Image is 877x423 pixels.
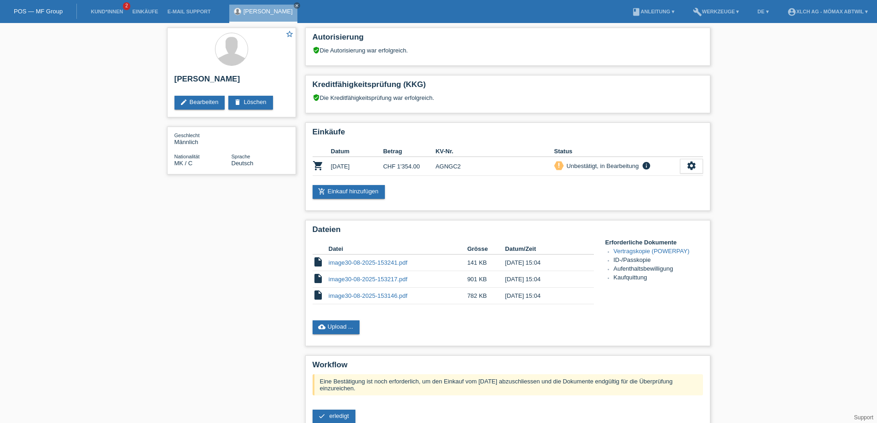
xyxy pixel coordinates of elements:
a: POS — MF Group [14,8,63,15]
a: image30-08-2025-153241.pdf [329,259,407,266]
a: image30-08-2025-153217.pdf [329,276,407,283]
li: Kaufquittung [614,274,703,283]
a: Support [854,414,873,421]
span: 2 [123,2,130,10]
i: insert_drive_file [313,273,324,284]
div: Die Autorisierung war erfolgreich. [313,46,703,54]
i: insert_drive_file [313,256,324,267]
div: Die Kreditfähigkeitsprüfung war erfolgreich. [313,94,703,108]
li: Aufenthaltsbewilligung [614,265,703,274]
td: [DATE] 15:04 [505,255,581,271]
i: cloud_upload [318,323,325,330]
i: account_circle [787,7,796,17]
h2: Kreditfähigkeitsprüfung (KKG) [313,80,703,94]
a: Einkäufe [128,9,163,14]
th: Datum [331,146,383,157]
i: star_border [285,30,294,38]
a: buildWerkzeuge ▾ [688,9,744,14]
h2: Autorisierung [313,33,703,46]
i: info [641,161,652,170]
td: CHF 1'354.00 [383,157,436,176]
a: bookAnleitung ▾ [627,9,679,14]
i: verified_user [313,94,320,101]
i: build [693,7,702,17]
i: POSP00026864 [313,160,324,171]
td: [DATE] 15:04 [505,271,581,288]
h2: [PERSON_NAME] [174,75,289,88]
div: Männlich [174,132,232,145]
i: verified_user [313,46,320,54]
span: erledigt [329,412,349,419]
i: book [632,7,641,17]
td: 901 KB [467,271,505,288]
a: close [294,2,300,9]
h2: Einkäufe [313,127,703,141]
td: AGNGC2 [436,157,554,176]
a: image30-08-2025-153146.pdf [329,292,407,299]
span: Sprache [232,154,250,159]
a: star_border [285,30,294,40]
h2: Dateien [313,225,703,239]
span: Geschlecht [174,133,200,138]
a: cloud_uploadUpload ... [313,320,360,334]
td: 782 KB [467,288,505,304]
a: deleteLöschen [228,96,273,110]
i: settings [686,161,697,171]
h4: Erforderliche Dokumente [605,239,703,246]
a: DE ▾ [753,9,773,14]
i: close [295,3,299,8]
span: Mazedonien / C / 29.01.2015 [174,160,193,167]
h2: Workflow [313,360,703,374]
div: Eine Bestätigung ist noch erforderlich, um den Einkauf vom [DATE] abzuschliessen und die Dokument... [313,374,703,395]
td: [DATE] 15:04 [505,288,581,304]
a: [PERSON_NAME] [244,8,293,15]
a: Vertragskopie (POWERPAY) [614,248,690,255]
th: Datei [329,243,467,255]
div: Unbestätigt, in Bearbeitung [564,161,639,171]
a: account_circleXLCH AG - Mömax Abtwil ▾ [783,9,872,14]
i: delete [234,99,241,106]
th: Status [554,146,680,157]
a: Kund*innen [86,9,128,14]
a: editBearbeiten [174,96,225,110]
i: insert_drive_file [313,290,324,301]
span: Deutsch [232,160,254,167]
li: ID-/Passkopie [614,256,703,265]
i: priority_high [556,162,562,168]
th: Betrag [383,146,436,157]
span: Nationalität [174,154,200,159]
th: Grösse [467,243,505,255]
td: 141 KB [467,255,505,271]
i: edit [180,99,187,106]
th: KV-Nr. [436,146,554,157]
td: [DATE] [331,157,383,176]
th: Datum/Zeit [505,243,581,255]
i: add_shopping_cart [318,188,325,195]
a: E-Mail Support [163,9,215,14]
i: check [318,412,325,420]
a: add_shopping_cartEinkauf hinzufügen [313,185,385,199]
